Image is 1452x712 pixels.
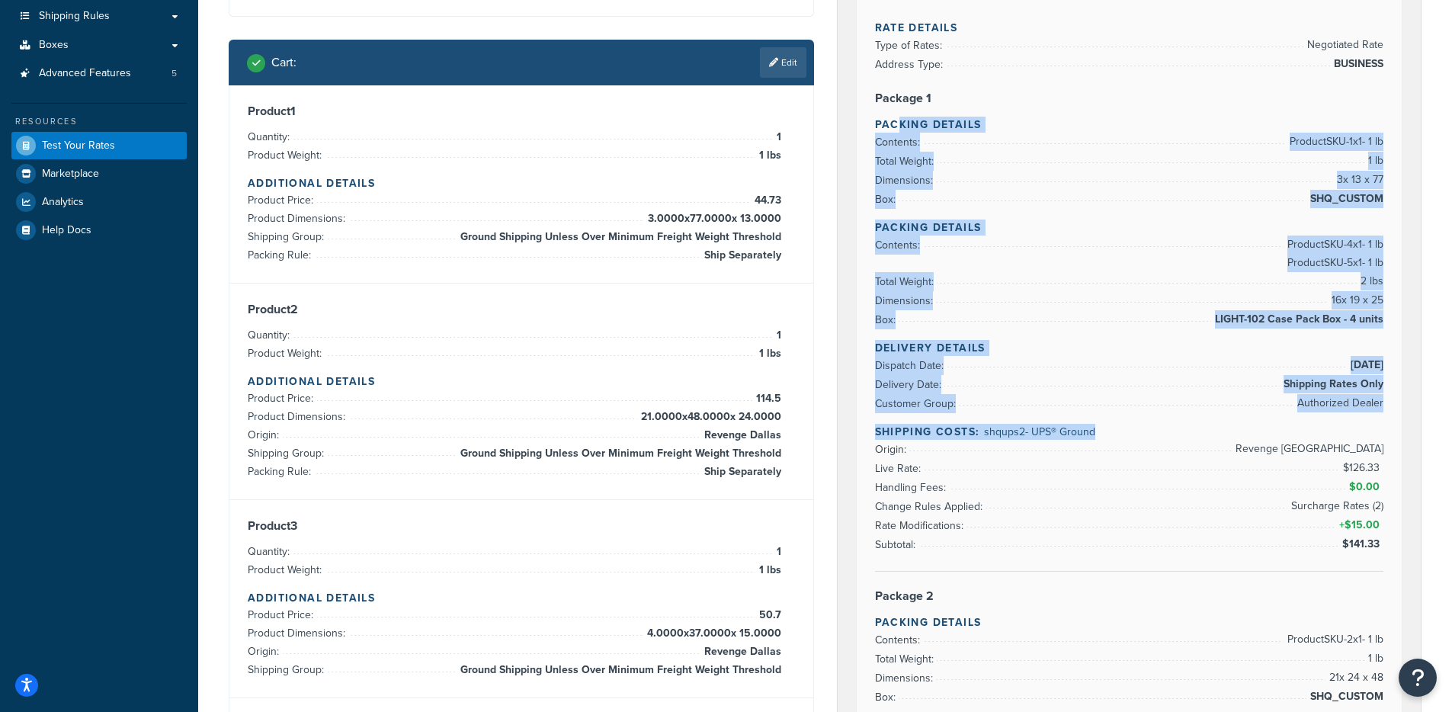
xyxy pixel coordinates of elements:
span: $0.00 [1349,479,1383,495]
a: Help Docs [11,216,187,244]
span: Marketplace [42,168,99,181]
span: 1 [773,326,781,345]
span: Shipping Group: [248,445,328,461]
span: 1 [773,128,781,146]
span: Advanced Features [39,67,131,80]
span: Dimensions: [875,293,937,309]
span: Change Rules Applied: [875,499,986,515]
span: Contents: [875,237,924,253]
span: Total Weight: [875,274,938,290]
span: Delivery Date: [875,377,945,393]
span: Product SKU-4 x 1 - 1 lb Product SKU-5 x 1 - 1 lb [1284,236,1383,272]
li: Advanced Features [11,59,187,88]
span: Origin: [248,427,283,443]
h3: Package 1 [875,91,1384,106]
h3: Product 3 [248,518,795,534]
span: 3.0000 x 77.0000 x 13.0000 [644,210,781,228]
span: shqups2 - UPS® Ground [984,424,1095,440]
span: 1 lb [1364,152,1383,170]
h4: Additional Details [248,374,795,390]
span: Dimensions: [875,172,937,188]
span: Shipping Rates Only [1280,375,1383,393]
span: 1 lbs [755,561,781,579]
span: 5 [171,67,177,80]
span: SHQ_CUSTOM [1306,190,1383,208]
span: Surcharge Rates (2) [1287,497,1383,515]
span: 114.5 [752,390,781,408]
span: Origin: [248,643,283,659]
span: Product Dimensions: [248,210,349,226]
span: Product Dimensions: [248,409,349,425]
span: 2 lbs [1357,272,1383,290]
span: Ship Separately [700,246,781,265]
a: Analytics [11,188,187,216]
span: Address Type: [875,56,947,72]
span: Type of Rates: [875,37,946,53]
span: $15.00 [1345,517,1383,533]
span: Ship Separately [700,463,781,481]
span: + [1336,516,1383,534]
span: 21.0000 x 48.0000 x 24.0000 [637,408,781,426]
span: Ground Shipping Unless Over Minimum Freight Weight Threshold [457,661,781,679]
span: Quantity: [248,327,293,343]
span: $141.33 [1342,536,1383,552]
span: Product SKU-2 x 1 - 1 lb [1284,630,1383,649]
span: Revenge Dallas [700,426,781,444]
span: Box: [875,191,899,207]
span: 1 lb [1364,649,1383,668]
button: Open Resource Center [1399,659,1437,697]
span: Customer Group: [875,396,960,412]
h4: Packing Details [875,220,1384,236]
h4: Delivery Details [875,340,1384,356]
span: 1 lbs [755,345,781,363]
span: Product Weight: [248,345,325,361]
span: Product Weight: [248,147,325,163]
span: Live Rate: [875,460,925,476]
h3: Package 2 [875,589,1384,604]
a: Edit [760,47,806,78]
span: Product Price: [248,390,317,406]
a: Test Your Rates [11,132,187,159]
span: Box: [875,689,899,705]
span: Quantity: [248,129,293,145]
h4: Packing Details [875,614,1384,630]
h4: Rate Details [875,20,1384,36]
span: Revenge [GEOGRAPHIC_DATA] [1232,440,1383,458]
span: 50.7 [755,606,781,624]
span: Contents: [875,632,924,648]
span: Total Weight: [875,153,938,169]
span: 21 x 24 x 48 [1325,669,1383,687]
h3: Product 2 [248,302,795,317]
span: Test Your Rates [42,140,115,152]
li: Marketplace [11,160,187,188]
span: BUSINESS [1330,55,1383,73]
span: Product SKU-1 x 1 - 1 lb [1286,133,1383,151]
a: Advanced Features5 [11,59,187,88]
span: Subtotal: [875,537,919,553]
span: Packing Rule: [248,463,315,479]
span: Ground Shipping Unless Over Minimum Freight Weight Threshold [457,228,781,246]
a: Shipping Rules [11,2,187,30]
h2: Cart : [271,56,296,69]
span: LIGHT-102 Case Pack Box - 4 units [1211,310,1383,329]
h4: Shipping Costs: [875,424,1384,440]
span: Shipping Group: [248,229,328,245]
span: Revenge Dallas [700,643,781,661]
span: Contents: [875,134,924,150]
span: SHQ_CUSTOM [1306,688,1383,706]
span: Shipping Group: [248,662,328,678]
h4: Packing Details [875,117,1384,133]
span: Boxes [39,39,69,52]
span: 44.73 [751,191,781,210]
span: 4.0000 x 37.0000 x 15.0000 [643,624,781,643]
span: Quantity: [248,544,293,560]
a: Boxes [11,31,187,59]
span: Total Weight: [875,651,938,667]
h4: Additional Details [248,175,795,191]
span: 3 x 13 x 77 [1333,171,1383,189]
span: Authorized Dealer [1293,394,1383,412]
